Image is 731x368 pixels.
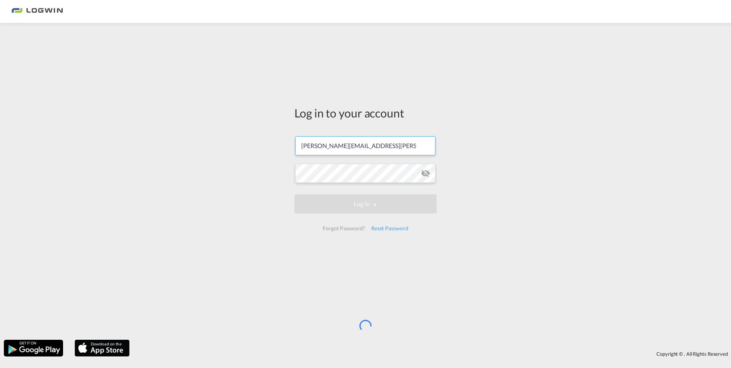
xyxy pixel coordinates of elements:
[294,194,437,213] button: LOGIN
[320,221,368,235] div: Forgot Password?
[294,105,437,121] div: Log in to your account
[74,339,130,357] img: apple.png
[295,136,435,155] input: Enter email/phone number
[11,3,63,20] img: bc73a0e0d8c111efacd525e4c8ad7d32.png
[368,221,411,235] div: Reset Password
[3,339,64,357] img: google.png
[133,347,731,360] div: Copyright © . All Rights Reserved
[421,169,430,178] md-icon: icon-eye-off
